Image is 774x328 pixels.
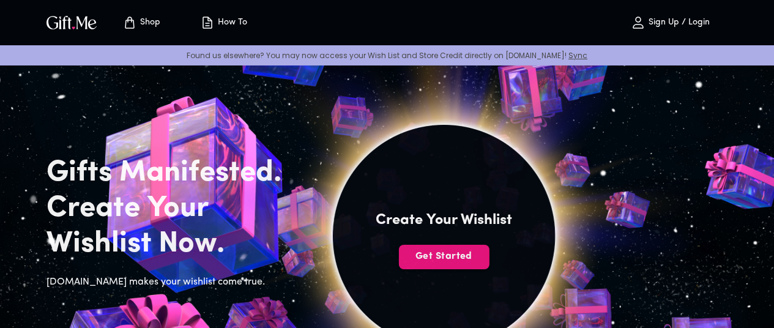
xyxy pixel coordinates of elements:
[215,18,247,28] p: How To
[47,155,301,191] h2: Gifts Manifested.
[47,226,301,262] h2: Wishlist Now.
[10,50,764,61] p: Found us elsewhere? You may now access your Wish List and Store Credit directly on [DOMAIN_NAME]!
[398,245,489,269] button: Get Started
[609,3,731,42] button: Sign Up / Login
[376,211,512,230] h4: Create Your Wishlist
[47,274,301,290] h6: [DOMAIN_NAME] makes your wishlist come true.
[108,3,175,42] button: Store page
[568,50,587,61] a: Sync
[47,191,301,226] h2: Create Your
[190,3,257,42] button: How To
[398,250,489,263] span: Get Started
[137,18,160,28] p: Shop
[200,15,215,30] img: how-to.svg
[646,18,710,28] p: Sign Up / Login
[44,13,99,31] img: GiftMe Logo
[43,15,100,30] button: GiftMe Logo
